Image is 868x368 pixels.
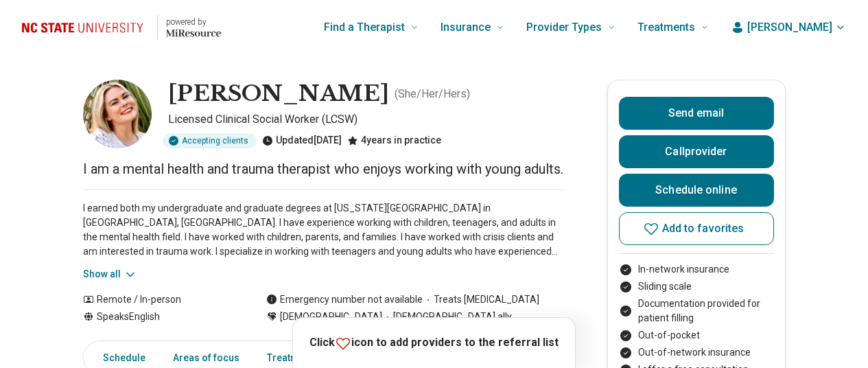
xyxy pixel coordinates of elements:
[83,80,152,148] img: Cameron Addertion, Licensed Clinical Social Worker (LCSW)
[262,133,342,148] div: Updated [DATE]
[619,97,774,130] button: Send email
[747,19,832,36] span: [PERSON_NAME]
[168,111,563,128] p: Licensed Clinical Social Worker (LCSW)
[280,310,382,324] span: [DEMOGRAPHIC_DATA]
[619,135,774,168] button: Callprovider
[83,267,137,281] button: Show all
[166,16,221,27] p: powered by
[395,86,470,102] p: ( She/Her/Hers )
[382,310,512,324] span: [DEMOGRAPHIC_DATA] ally
[619,279,774,294] li: Sliding scale
[619,328,774,343] li: Out-of-pocket
[347,133,441,148] div: 4 years in practice
[526,18,602,37] span: Provider Types
[619,345,774,360] li: Out-of-network insurance
[309,334,559,352] p: Click icon to add providers to the referral list
[662,223,744,234] span: Add to favorites
[266,292,423,307] div: Emergency number not available
[83,159,563,179] p: I am a mental health and trauma therapist who enjoys working with young adults.
[83,310,239,324] div: Speaks English
[83,201,563,259] p: I earned both my undergraduate and graduate degrees at [US_STATE][GEOGRAPHIC_DATA] in [GEOGRAPHIC...
[163,133,257,148] div: Accepting clients
[619,297,774,325] li: Documentation provided for patient filling
[619,174,774,207] a: Schedule online
[441,18,491,37] span: Insurance
[324,18,405,37] span: Find a Therapist
[619,212,774,245] button: Add to favorites
[22,5,221,49] a: Home page
[168,80,389,108] h1: [PERSON_NAME]
[83,292,239,307] div: Remote / In-person
[619,262,774,277] li: In-network insurance
[423,292,539,307] span: Treats [MEDICAL_DATA]
[731,19,846,36] button: [PERSON_NAME]
[637,18,695,37] span: Treatments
